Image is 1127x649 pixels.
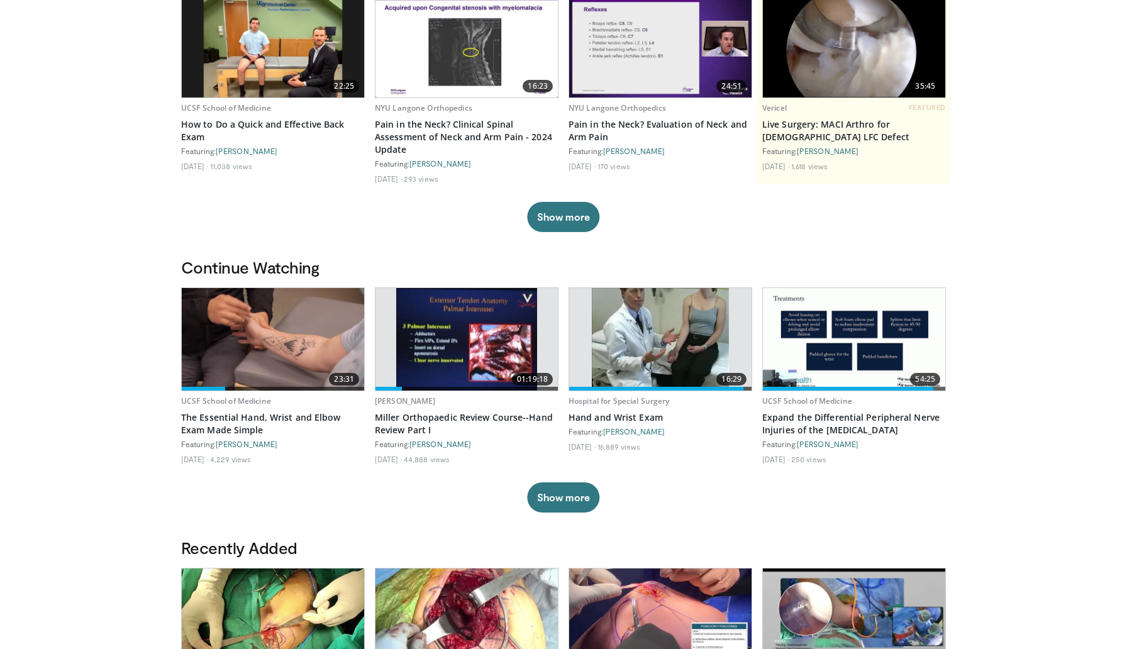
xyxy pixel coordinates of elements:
li: 250 views [791,454,826,464]
a: NYU Langone Orthopedics [569,103,666,113]
span: FEATURED [909,103,946,112]
li: 4,229 views [210,454,251,464]
span: 54:25 [910,373,940,386]
li: [DATE] [375,174,402,184]
div: Featuring: [375,158,558,169]
a: UCSF School of Medicine [762,396,852,406]
li: [DATE] [762,454,789,464]
div: Featuring: [181,146,365,156]
a: Pain in the Neck? Clinical Spinal Assessment of Neck and Arm Pain - 2024 Update [375,118,558,156]
a: Pain in the Neck? Evaluation of Neck and Arm Pain [569,118,752,143]
div: Featuring: [569,146,752,156]
li: 170 views [597,161,630,171]
li: 1,618 views [791,161,828,171]
a: [PERSON_NAME] [603,147,665,155]
div: Featuring: [181,439,365,449]
span: 23:31 [329,373,359,386]
li: 16,889 views [597,441,640,452]
h3: Recently Added [181,538,946,558]
button: Show more [527,202,599,232]
li: [DATE] [569,441,596,452]
a: 23:31 [182,288,364,391]
a: Live Surgery: MACI Arthro for [DEMOGRAPHIC_DATA] LFC Defect [762,118,946,143]
div: Featuring: [569,426,752,436]
img: 1179008b-ca21-4077-ae36-f19d7042cd10.620x360_q85_upscale.jpg [592,288,729,391]
a: [PERSON_NAME] [409,440,471,448]
a: 01:19:18 [375,288,558,391]
a: Expand the Differential Peripheral Nerve Injuries of the [MEDICAL_DATA] [762,411,946,436]
a: UCSF School of Medicine [181,396,271,406]
a: Miller Orthopaedic Review Course--Hand Review Part I [375,411,558,436]
a: UCSF School of Medicine [181,103,271,113]
a: Hospital for Special Surgery [569,396,669,406]
li: [DATE] [181,454,208,464]
li: [DATE] [181,161,208,171]
span: 35:45 [910,80,940,92]
li: [DATE] [762,161,789,171]
a: 54:25 [763,288,945,391]
a: [PERSON_NAME] [216,440,277,448]
li: 293 views [404,174,438,184]
button: Show more [527,482,599,513]
li: [DATE] [569,161,596,171]
a: Hand and Wrist Exam [569,411,752,424]
img: 03de389a-b7c2-480c-aa2f-b22862125ddc.620x360_q85_upscale.jpg [763,288,945,391]
a: [PERSON_NAME] [797,440,858,448]
div: Featuring: [762,146,946,156]
a: [PERSON_NAME] [409,159,471,168]
span: 16:29 [716,373,747,386]
li: 44,888 views [404,454,450,464]
a: 16:29 [569,288,752,391]
a: Vericel [762,103,787,113]
img: miller_1.png.620x360_q85_upscale.jpg [396,288,537,391]
span: 16:23 [523,80,553,92]
div: Featuring: [375,439,558,449]
a: [PERSON_NAME] [375,396,436,406]
img: f0116f5b-d246-47f5-8fdb-a88ee1391402.620x360_q85_upscale.jpg [182,288,364,391]
a: [PERSON_NAME] [603,427,665,436]
li: 11,038 views [210,161,252,171]
a: NYU Langone Orthopedics [375,103,472,113]
a: [PERSON_NAME] [216,147,277,155]
span: 01:19:18 [512,373,553,386]
div: Featuring: [762,439,946,449]
a: The Essential Hand, Wrist and Elbow Exam Made Simple [181,411,365,436]
span: 22:25 [329,80,359,92]
a: How to Do a Quick and Effective Back Exam [181,118,365,143]
li: [DATE] [375,454,402,464]
h3: Continue Watching [181,257,946,277]
a: [PERSON_NAME] [797,147,858,155]
span: 24:51 [716,80,747,92]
